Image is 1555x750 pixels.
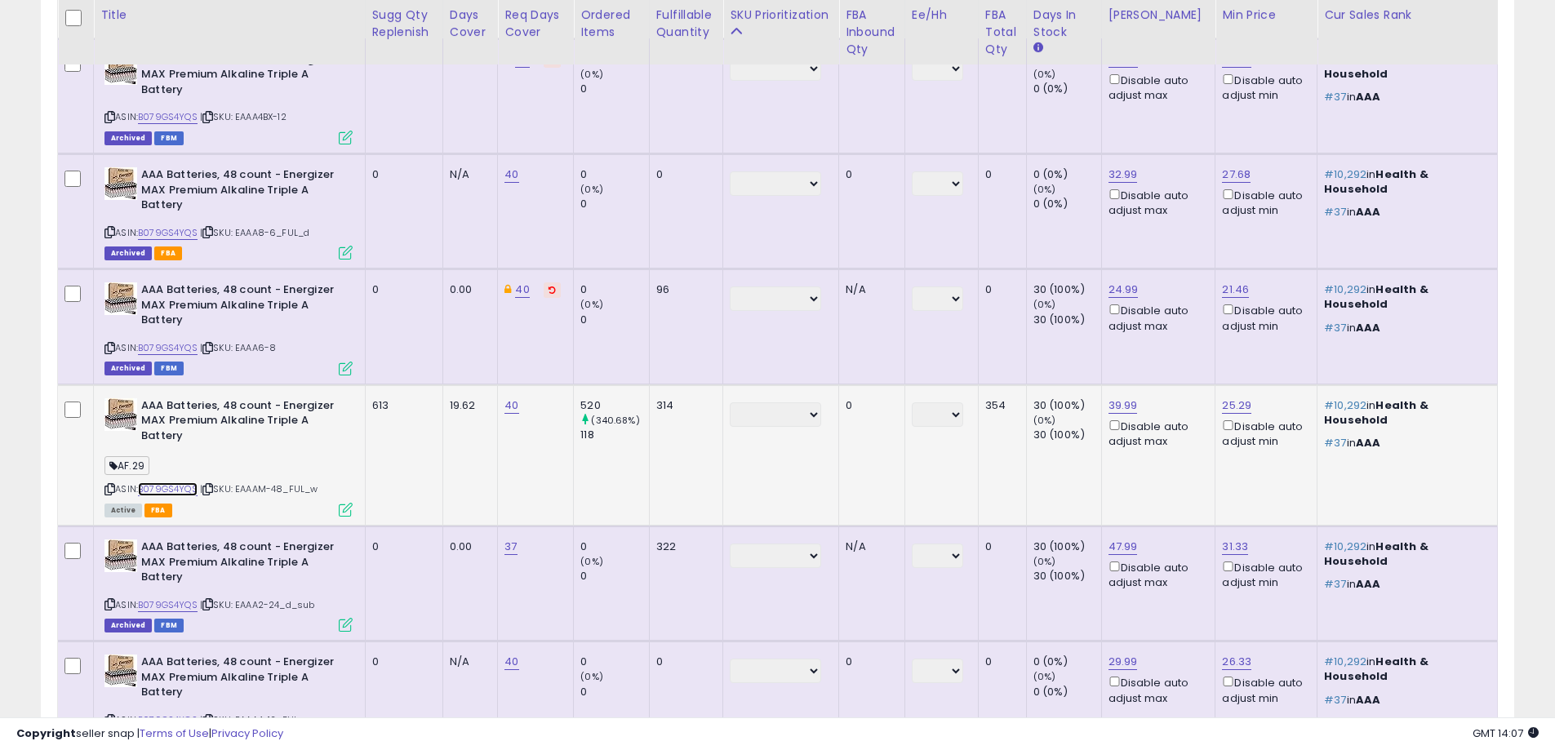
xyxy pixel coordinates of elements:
[1108,71,1203,103] div: Disable auto adjust max
[141,655,340,704] b: AAA Batteries, 48 count - Energizer MAX Premium Alkaline Triple A Battery
[656,655,711,669] div: 0
[1324,692,1346,708] span: #37
[1033,82,1101,96] div: 0 (0%)
[1222,417,1304,449] div: Disable auto adjust min
[656,7,717,41] div: Fulfillable Quantity
[1108,673,1203,705] div: Disable auto adjust max
[1108,417,1203,449] div: Disable auto adjust max
[1356,576,1380,592] span: AAA
[580,655,648,669] div: 0
[372,539,430,554] div: 0
[1033,539,1101,554] div: 30 (100%)
[104,655,137,687] img: 517eJCaW+vL._SL40_.jpg
[104,504,142,517] span: All listings currently available for purchase on Amazon
[580,685,648,699] div: 0
[1222,397,1251,414] a: 25.29
[200,598,315,611] span: | SKU: EAAA2-24_d_sub
[104,167,353,258] div: ASIN:
[656,398,711,413] div: 314
[1222,7,1310,24] div: Min Price
[104,619,152,632] span: Listings that have been deleted from Seller Central
[104,167,137,200] img: 517eJCaW+vL._SL40_.jpg
[1033,183,1056,196] small: (0%)
[1324,166,1428,197] span: Health & Household
[450,539,486,554] div: 0.00
[450,7,491,41] div: Days Cover
[1324,282,1428,312] span: Health & Household
[141,539,340,589] b: AAA Batteries, 48 count - Energizer MAX Premium Alkaline Triple A Battery
[104,398,353,515] div: ASIN:
[1108,558,1203,590] div: Disable auto adjust max
[104,52,353,143] div: ASIN:
[100,7,358,24] div: Title
[1108,186,1203,218] div: Disable auto adjust max
[1324,539,1428,569] span: Health & Household
[1324,398,1485,428] p: in
[1108,539,1138,555] a: 47.99
[372,398,430,413] div: 613
[1108,301,1203,333] div: Disable auto adjust max
[1324,90,1485,104] p: in
[1356,692,1380,708] span: AAA
[1108,7,1209,24] div: [PERSON_NAME]
[504,166,518,183] a: 40
[141,398,340,448] b: AAA Batteries, 48 count - Energizer MAX Premium Alkaline Triple A Battery
[1033,685,1101,699] div: 0 (0%)
[580,197,648,211] div: 0
[1033,282,1101,297] div: 30 (100%)
[846,655,892,669] div: 0
[504,654,518,670] a: 40
[1108,654,1138,670] a: 29.99
[104,282,353,373] div: ASIN:
[1324,52,1485,82] p: in
[1324,577,1485,592] p: in
[580,569,648,584] div: 0
[1033,569,1101,584] div: 30 (100%)
[1324,204,1346,220] span: #37
[1324,655,1485,684] p: in
[580,7,642,41] div: Ordered Items
[1033,197,1101,211] div: 0 (0%)
[1324,435,1346,450] span: #37
[104,456,149,475] span: AF.29
[450,398,486,413] div: 19.62
[154,131,184,145] span: FBM
[1356,435,1380,450] span: AAA
[1324,576,1346,592] span: #37
[450,655,486,669] div: N/A
[580,398,648,413] div: 520
[912,7,971,24] div: Ee/hh
[144,504,172,517] span: FBA
[730,7,832,24] div: SKU Prioritization
[372,7,436,41] div: Sugg Qty Replenish
[1108,166,1138,183] a: 32.99
[1324,693,1485,708] p: in
[1324,167,1485,197] p: in
[580,82,648,96] div: 0
[141,52,340,102] b: AAA Batteries, 48 count - Energizer MAX Premium Alkaline Triple A Battery
[1222,282,1249,298] a: 21.46
[1324,321,1485,335] p: in
[1222,539,1248,555] a: 31.33
[580,670,603,683] small: (0%)
[515,282,529,298] a: 40
[1033,7,1095,41] div: Days In Stock
[138,110,198,124] a: B079GS4YQS
[1033,313,1101,327] div: 30 (100%)
[140,726,209,741] a: Terms of Use
[1033,167,1101,182] div: 0 (0%)
[1033,41,1043,55] small: Days In Stock.
[985,398,1014,413] div: 354
[580,539,648,554] div: 0
[580,282,648,297] div: 0
[846,282,892,297] div: N/A
[1033,398,1101,413] div: 30 (100%)
[1324,7,1491,24] div: Cur Sales Rank
[1356,320,1380,335] span: AAA
[16,726,76,741] strong: Copyright
[1324,397,1366,413] span: #10,292
[154,619,184,632] span: FBM
[1222,558,1304,590] div: Disable auto adjust min
[1324,397,1428,428] span: Health & Household
[1108,282,1139,298] a: 24.99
